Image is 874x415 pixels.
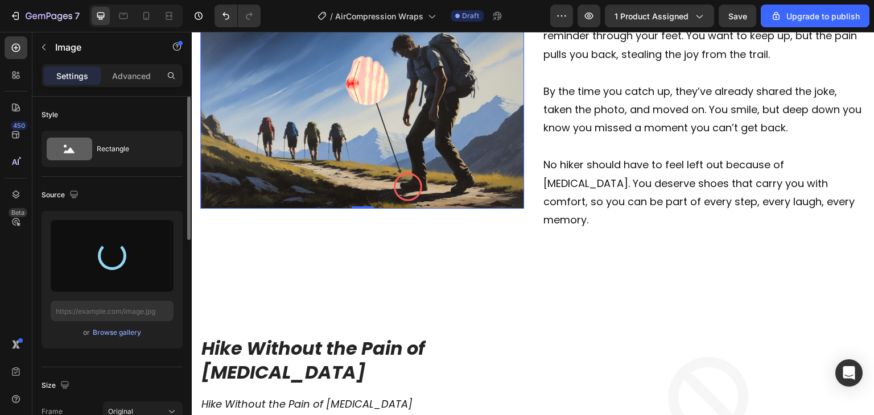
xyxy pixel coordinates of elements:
[42,188,81,203] div: Source
[42,378,72,393] div: Size
[335,10,423,22] span: AirCompression Wraps
[5,5,85,27] button: 7
[462,11,479,21] span: Draft
[761,5,869,27] button: Upgrade to publish
[10,365,221,379] i: Hike Without the Pain of [MEDICAL_DATA]
[330,10,333,22] span: /
[42,110,58,120] div: Style
[55,40,152,54] p: Image
[215,5,261,27] div: Undo/Redo
[605,5,714,27] button: 1 product assigned
[112,70,151,82] p: Advanced
[835,359,863,387] div: Open Intercom Messenger
[83,326,90,339] span: or
[615,10,689,22] span: 1 product assigned
[92,327,142,338] button: Browse gallery
[719,5,756,27] button: Save
[97,136,166,162] div: Rectangle
[10,304,233,353] i: Hike Without the Pain of [MEDICAL_DATA]
[352,32,673,106] p: By the time you catch up, they’ve already shared the joke, taken the photo, and moved on. You smi...
[11,121,27,130] div: 450
[75,9,80,23] p: 7
[56,70,88,82] p: Settings
[770,10,860,22] div: Upgrade to publish
[51,301,174,321] input: https://example.com/image.jpg
[9,208,27,217] div: Beta
[192,32,874,415] iframe: Design area
[93,327,141,338] div: Browse gallery
[352,106,673,198] p: No hiker should have to feel left out because of [MEDICAL_DATA]. You deserve shoes that carry you...
[728,11,747,21] span: Save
